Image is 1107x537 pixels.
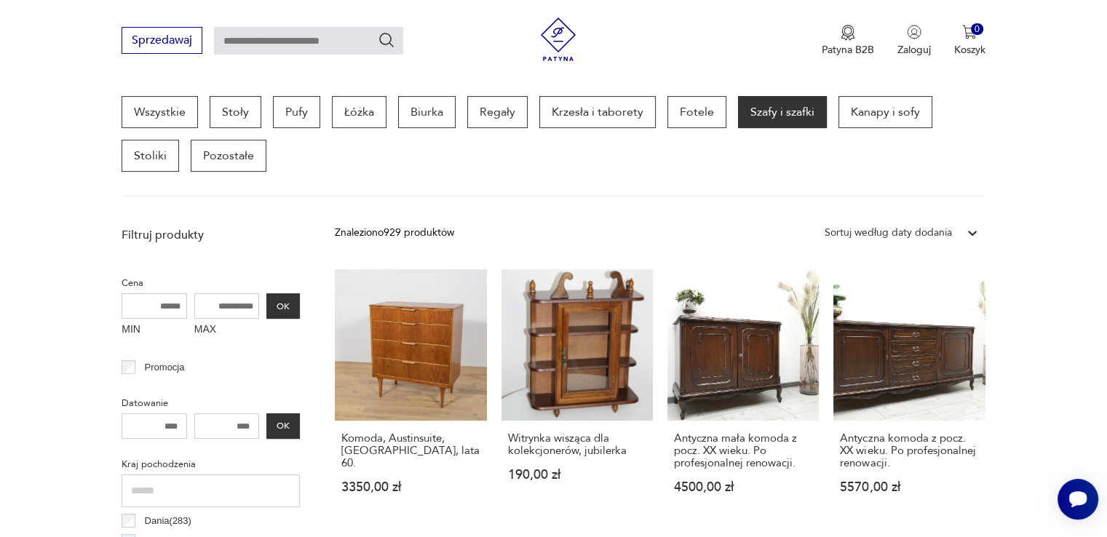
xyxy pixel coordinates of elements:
[838,96,932,128] a: Kanapy i sofy
[273,96,320,128] a: Pufy
[667,269,819,522] a: Antyczna mała komoda z pocz. XX wieku. Po profesjonalnej renowacji.Antyczna mała komoda z pocz. X...
[674,481,812,493] p: 4500,00 zł
[1058,479,1098,520] iframe: Smartsupp widget button
[335,269,486,522] a: Komoda, Austinsuite, Wielka Brytania, lata 60.Komoda, Austinsuite, [GEOGRAPHIC_DATA], lata 60.335...
[122,96,198,128] a: Wszystkie
[841,25,855,41] img: Ikona medalu
[840,432,978,469] h3: Antyczna komoda z pocz. XX wieku. Po profesjonalnej renowacji.
[378,31,395,49] button: Szukaj
[122,27,202,54] button: Sprzedawaj
[332,96,386,128] a: Łóżka
[266,413,300,439] button: OK
[907,25,921,39] img: Ikonka użytkownika
[122,395,300,411] p: Datowanie
[210,96,261,128] a: Stoły
[822,43,874,57] p: Patyna B2B
[954,43,985,57] p: Koszyk
[674,432,812,469] h3: Antyczna mała komoda z pocz. XX wieku. Po profesjonalnej renowacji.
[822,25,874,57] button: Patyna B2B
[897,25,931,57] button: Zaloguj
[191,140,266,172] a: Pozostałe
[833,269,985,522] a: Antyczna komoda z pocz. XX wieku. Po profesjonalnej renowacji.Antyczna komoda z pocz. XX wieku. P...
[335,225,454,241] div: Znaleziono 929 produktów
[822,25,874,57] a: Ikona medaluPatyna B2B
[122,456,300,472] p: Kraj pochodzenia
[501,269,653,522] a: Witrynka wisząca dla kolekcjonerów, jubilerkaWitrynka wisząca dla kolekcjonerów, jubilerka190,00 zł
[738,96,827,128] a: Szafy i szafki
[398,96,456,128] a: Biurka
[897,43,931,57] p: Zaloguj
[840,481,978,493] p: 5570,00 zł
[954,25,985,57] button: 0Koszyk
[667,96,726,128] a: Fotele
[145,513,191,529] p: Dania ( 283 )
[341,481,480,493] p: 3350,00 zł
[194,319,260,342] label: MAX
[508,432,646,457] h3: Witrynka wisząca dla kolekcjonerów, jubilerka
[145,359,185,375] p: Promocja
[508,469,646,481] p: 190,00 zł
[122,140,179,172] a: Stoliki
[266,293,300,319] button: OK
[122,275,300,291] p: Cena
[539,96,656,128] a: Krzesła i taborety
[467,96,528,128] a: Regały
[341,432,480,469] h3: Komoda, Austinsuite, [GEOGRAPHIC_DATA], lata 60.
[962,25,977,39] img: Ikona koszyka
[122,36,202,47] a: Sprzedawaj
[122,319,187,342] label: MIN
[825,225,952,241] div: Sortuj według daty dodania
[971,23,983,36] div: 0
[122,227,300,243] p: Filtruj produkty
[536,17,580,61] img: Patyna - sklep z meblami i dekoracjami vintage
